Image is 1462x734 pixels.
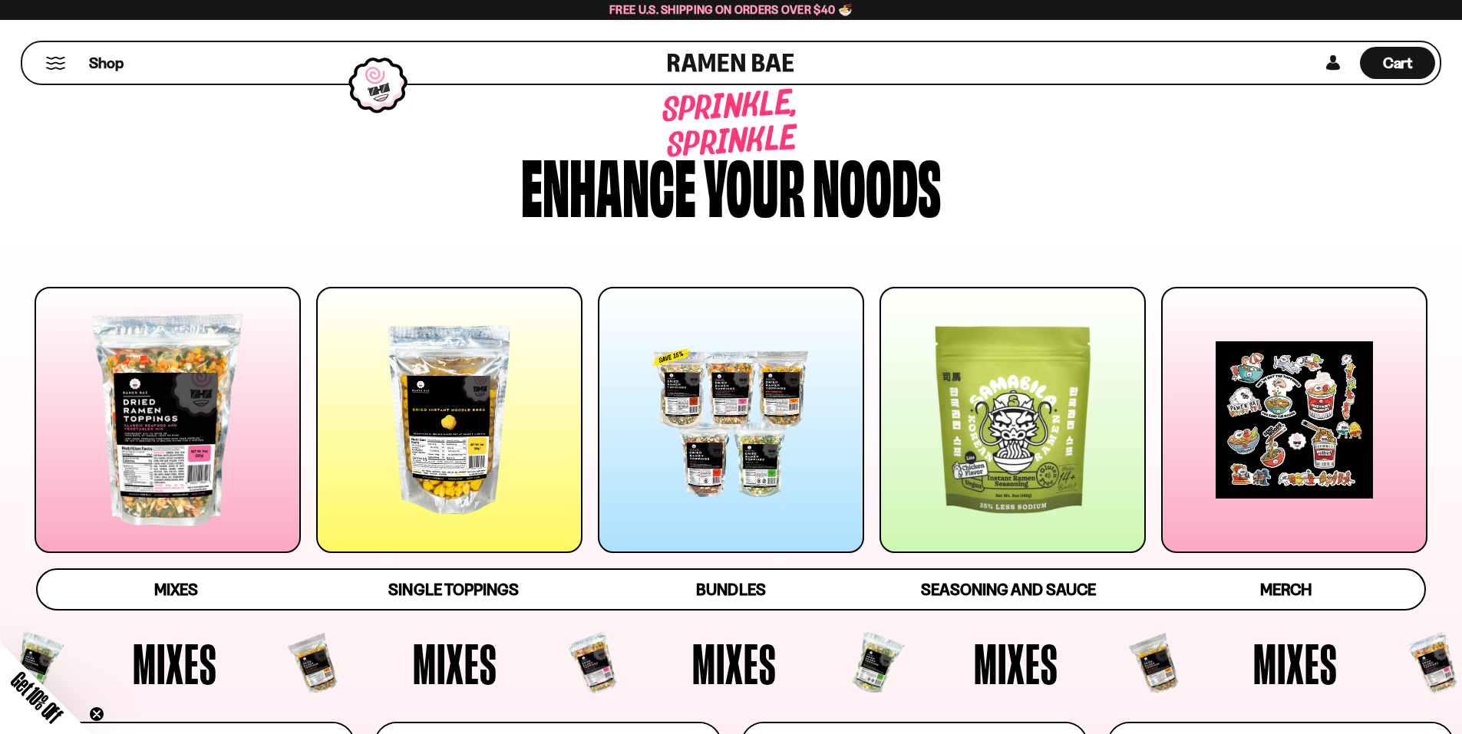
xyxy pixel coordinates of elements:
[692,635,777,692] span: Mixes
[413,635,497,692] span: Mixes
[89,706,104,722] button: Close teaser
[704,147,805,220] div: your
[696,580,765,599] span: Bundles
[1260,580,1312,599] span: Merch
[1360,42,1435,84] a: Cart
[388,580,518,599] span: Single Toppings
[813,147,941,220] div: noods
[89,47,124,79] a: Shop
[89,53,124,74] span: Shop
[974,635,1058,692] span: Mixes
[521,147,696,220] div: Enhance
[592,570,870,609] a: Bundles
[1147,570,1424,609] a: Merch
[1383,54,1413,72] span: Cart
[315,570,592,609] a: Single Toppings
[7,667,67,727] span: Get 10% Off
[45,57,66,70] button: Mobile Menu Trigger
[870,570,1147,609] a: Seasoning and Sauce
[1253,635,1338,692] span: Mixes
[609,2,853,17] span: Free U.S. Shipping on Orders over $40 🍜
[133,635,217,692] span: Mixes
[38,570,315,609] a: Mixes
[154,580,198,599] span: Mixes
[921,580,1095,599] span: Seasoning and Sauce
